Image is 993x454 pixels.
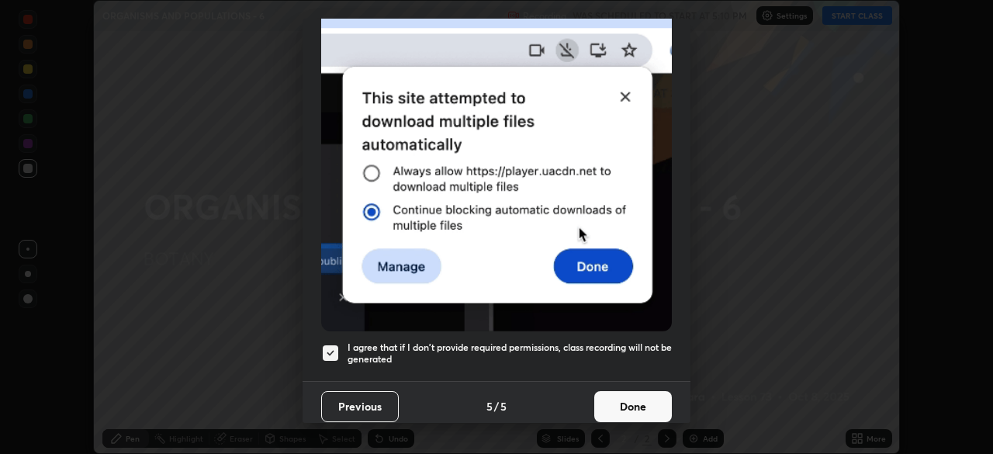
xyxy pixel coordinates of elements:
h4: 5 [500,398,507,414]
h5: I agree that if I don't provide required permissions, class recording will not be generated [348,341,672,366]
h4: / [494,398,499,414]
button: Previous [321,391,399,422]
h4: 5 [486,398,493,414]
button: Done [594,391,672,422]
